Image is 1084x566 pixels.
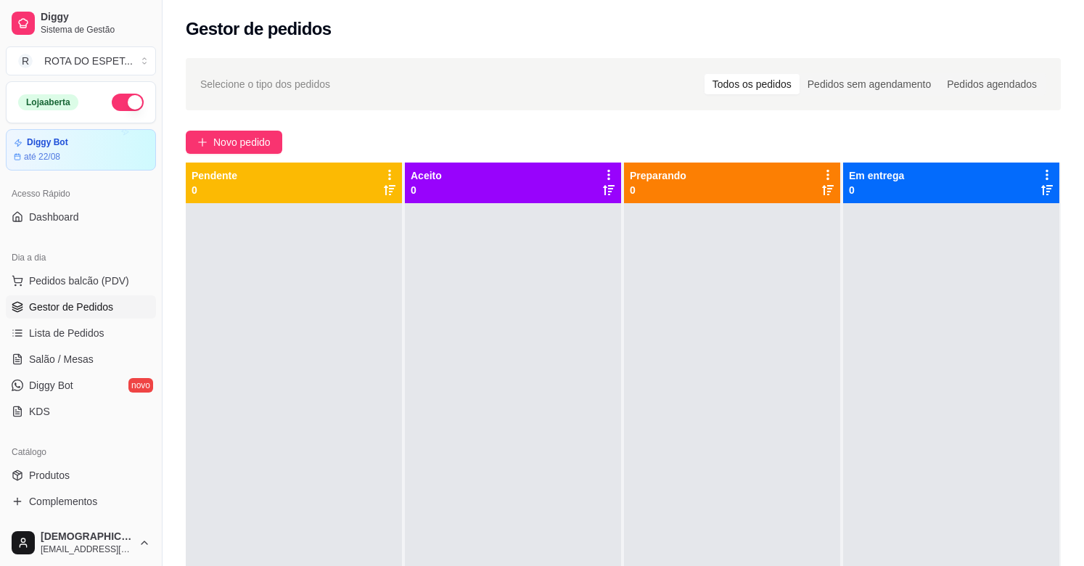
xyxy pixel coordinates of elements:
span: Produtos [29,468,70,483]
a: Produtos [6,464,156,487]
span: Diggy [41,11,150,24]
h2: Gestor de pedidos [186,17,332,41]
span: Diggy Bot [29,378,73,393]
a: Salão / Mesas [6,348,156,371]
p: 0 [630,183,686,197]
span: [EMAIL_ADDRESS][DOMAIN_NAME] [41,544,133,555]
a: Diggy Botaté 22/08 [6,129,156,171]
div: Dia a dia [6,246,156,269]
a: Complementos [6,490,156,513]
span: [DEMOGRAPHIC_DATA] [41,530,133,544]
div: Todos os pedidos [705,74,800,94]
div: Loja aberta [18,94,78,110]
span: KDS [29,404,50,419]
a: Dashboard [6,205,156,229]
button: [DEMOGRAPHIC_DATA][EMAIL_ADDRESS][DOMAIN_NAME] [6,525,156,560]
span: Sistema de Gestão [41,24,150,36]
a: Diggy Botnovo [6,374,156,397]
p: Preparando [630,168,686,183]
article: até 22/08 [24,151,60,163]
span: Novo pedido [213,134,271,150]
div: Acesso Rápido [6,182,156,205]
span: Lista de Pedidos [29,326,104,340]
a: KDS [6,400,156,423]
a: DiggySistema de Gestão [6,6,156,41]
p: Em entrega [849,168,904,183]
p: 0 [411,183,442,197]
a: Gestor de Pedidos [6,295,156,319]
span: plus [197,137,208,147]
span: Complementos [29,494,97,509]
div: ROTA DO ESPET ... [44,54,133,68]
a: Lista de Pedidos [6,321,156,345]
article: Diggy Bot [27,137,68,148]
p: 0 [849,183,904,197]
p: Pendente [192,168,237,183]
div: Pedidos agendados [939,74,1045,94]
button: Select a team [6,46,156,75]
button: Pedidos balcão (PDV) [6,269,156,292]
span: Salão / Mesas [29,352,94,366]
p: 0 [192,183,237,197]
button: Novo pedido [186,131,282,154]
span: Selecione o tipo dos pedidos [200,76,330,92]
span: R [18,54,33,68]
span: Pedidos balcão (PDV) [29,274,129,288]
p: Aceito [411,168,442,183]
div: Catálogo [6,440,156,464]
div: Pedidos sem agendamento [800,74,939,94]
span: Dashboard [29,210,79,224]
button: Alterar Status [112,94,144,111]
span: Gestor de Pedidos [29,300,113,314]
